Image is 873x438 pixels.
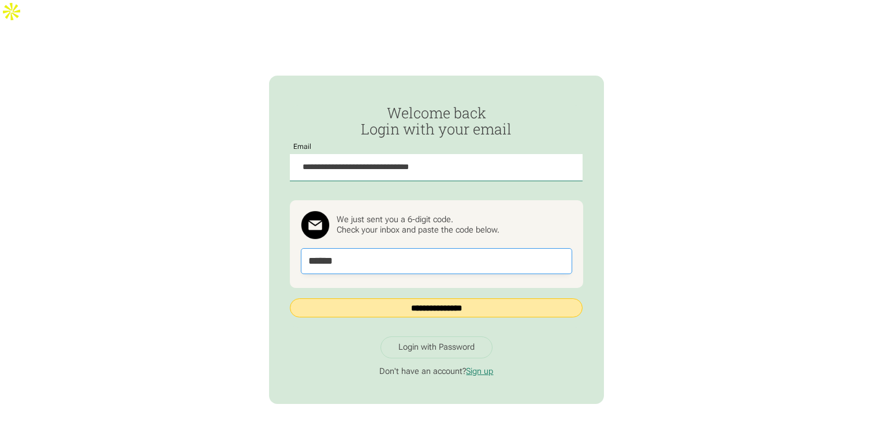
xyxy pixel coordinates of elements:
[398,342,475,353] div: Login with Password
[290,366,583,377] p: Don't have an account?
[290,143,315,151] label: Email
[290,105,583,137] h2: Welcome back Login with your email
[466,366,493,376] a: Sign up
[337,215,499,235] div: We just sent you a 6-digit code. Check your inbox and paste the code below.
[290,105,583,328] form: Passwordless Login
